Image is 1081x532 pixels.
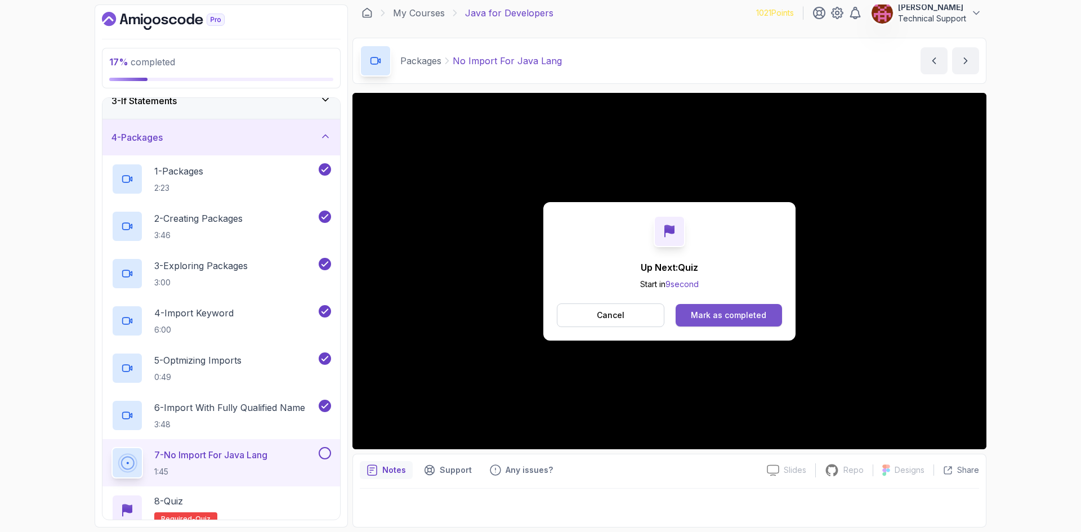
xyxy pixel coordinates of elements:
[360,461,413,479] button: notes button
[111,494,331,526] button: 8-QuizRequired-quiz
[111,163,331,195] button: 1-Packages2:23
[393,6,445,20] a: My Courses
[872,2,893,24] img: user profile image
[111,352,331,384] button: 5-Optmizing Imports0:49
[111,305,331,337] button: 4-Import Keyword6:00
[665,279,699,289] span: 9 second
[154,277,248,288] p: 3:00
[154,230,243,241] p: 3:46
[102,119,340,155] button: 4-Packages
[871,2,982,24] button: user profile image[PERSON_NAME]Technical Support
[154,419,305,430] p: 3:48
[382,464,406,476] p: Notes
[557,303,664,327] button: Cancel
[957,464,979,476] p: Share
[111,447,331,479] button: 7-No Import For Java Lang1:45
[102,12,251,30] a: Dashboard
[154,259,248,272] p: 3 - Exploring Packages
[111,211,331,242] button: 2-Creating Packages3:46
[111,400,331,431] button: 6-Import With Fully Qualified Name3:48
[154,494,183,508] p: 8 - Quiz
[640,279,699,290] p: Start in
[154,164,203,178] p: 1 - Packages
[784,464,806,476] p: Slides
[400,54,441,68] p: Packages
[111,94,177,108] h3: 3 - If Statements
[921,47,948,74] button: previous content
[361,7,373,19] a: Dashboard
[676,304,782,327] button: Mark as completed
[895,464,924,476] p: Designs
[597,310,624,321] p: Cancel
[154,354,242,367] p: 5 - Optmizing Imports
[195,515,211,524] span: quiz
[898,13,966,24] p: Technical Support
[111,131,163,144] h3: 4 - Packages
[483,461,560,479] button: Feedback button
[161,515,195,524] span: Required-
[102,83,340,119] button: 3-If Statements
[154,324,234,336] p: 6:00
[898,2,966,13] p: [PERSON_NAME]
[109,56,128,68] span: 17 %
[640,261,699,274] p: Up Next: Quiz
[417,461,479,479] button: Support button
[352,93,986,449] iframe: 7 - No Import for java lang
[756,7,794,19] p: 1021 Points
[111,258,331,289] button: 3-Exploring Packages3:00
[154,306,234,320] p: 4 - Import Keyword
[465,6,553,20] p: Java for Developers
[154,401,305,414] p: 6 - Import With Fully Qualified Name
[154,448,267,462] p: 7 - No Import For Java Lang
[843,464,864,476] p: Repo
[154,182,203,194] p: 2:23
[691,310,766,321] div: Mark as completed
[154,372,242,383] p: 0:49
[506,464,553,476] p: Any issues?
[154,212,243,225] p: 2 - Creating Packages
[453,54,562,68] p: No Import For Java Lang
[952,47,979,74] button: next content
[109,56,175,68] span: completed
[154,466,267,477] p: 1:45
[933,464,979,476] button: Share
[440,464,472,476] p: Support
